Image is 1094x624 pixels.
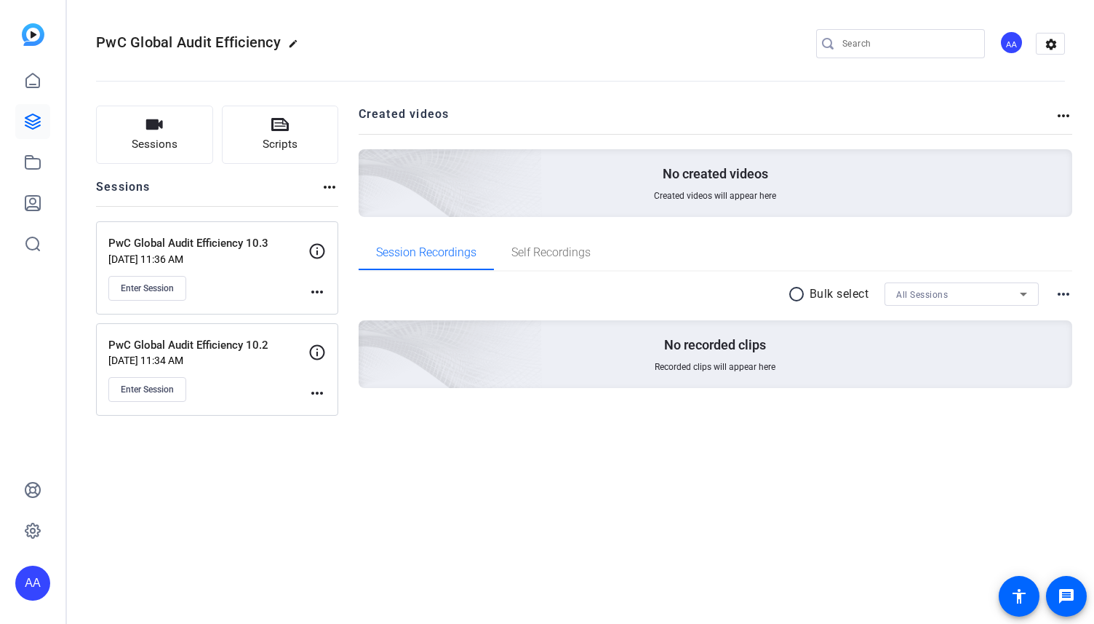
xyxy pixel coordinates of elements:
input: Search [842,35,973,52]
span: Created videos will appear here [654,190,776,202]
button: Enter Session [108,377,186,402]
p: [DATE] 11:36 AM [108,253,308,265]
mat-icon: radio_button_unchecked [788,285,810,303]
p: [DATE] 11:34 AM [108,355,308,366]
span: Enter Session [121,283,174,294]
span: PwC Global Audit Efficiency [96,33,281,51]
button: Sessions [96,106,213,164]
h2: Sessions [96,178,151,206]
div: AA [15,566,50,601]
p: PwC Global Audit Efficiency 10.2 [108,337,308,354]
ngx-avatar: Adam Ahmed [999,31,1025,56]
span: All Sessions [896,290,948,300]
p: No created videos [663,165,768,183]
span: Enter Session [121,384,174,395]
mat-icon: more_horiz [308,384,326,402]
span: Self Recordings [511,247,591,258]
span: Scripts [263,136,298,153]
span: Recorded clips will appear here [655,361,775,373]
mat-icon: more_horiz [1055,107,1072,125]
img: Creted videos background [196,5,543,321]
p: No recorded clips [664,336,766,354]
img: embarkstudio-empty-session.png [196,176,543,492]
mat-icon: more_horiz [308,283,326,301]
span: Session Recordings [376,247,476,258]
mat-icon: more_horiz [1055,285,1072,303]
p: Bulk select [810,285,869,303]
h2: Created videos [359,106,1055,134]
button: Scripts [222,106,339,164]
p: PwC Global Audit Efficiency 10.3 [108,235,308,252]
div: AA [999,31,1023,55]
mat-icon: edit [288,39,306,56]
mat-icon: more_horiz [321,178,338,196]
mat-icon: message [1058,588,1075,605]
mat-icon: settings [1037,33,1066,55]
img: blue-gradient.svg [22,23,44,46]
button: Enter Session [108,276,186,301]
span: Sessions [132,136,177,153]
mat-icon: accessibility [1010,588,1028,605]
